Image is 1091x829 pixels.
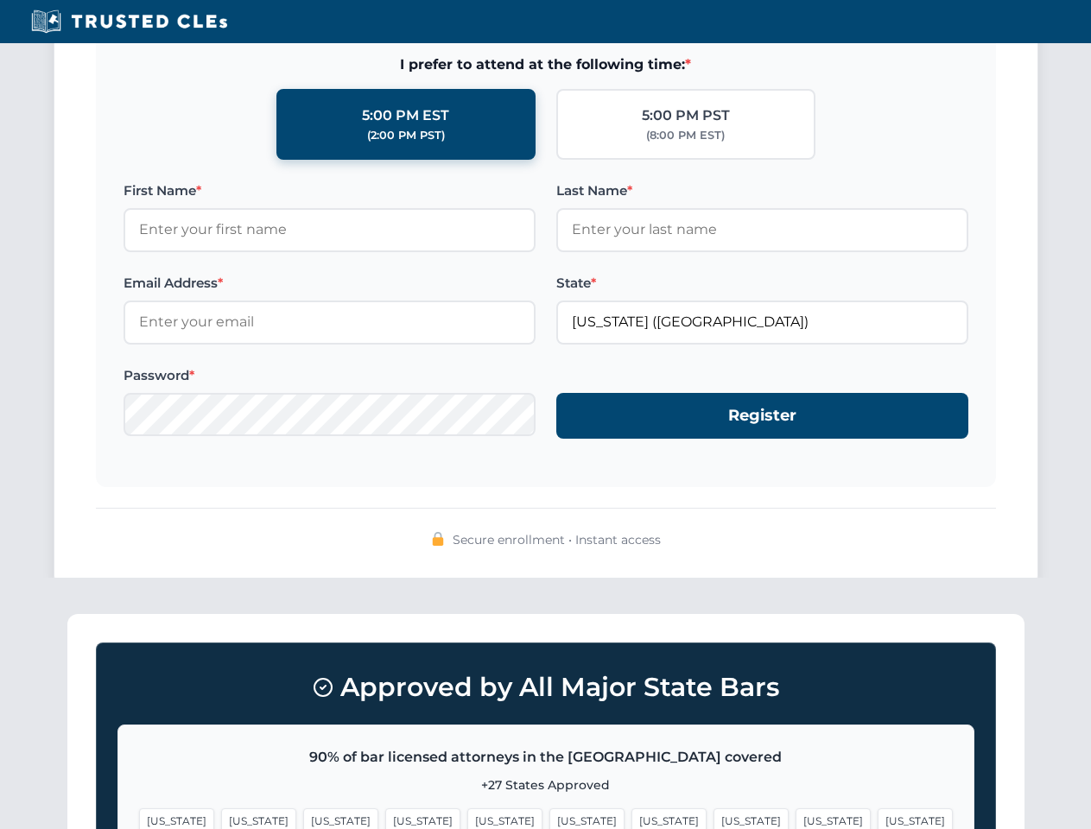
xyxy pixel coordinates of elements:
[26,9,232,35] img: Trusted CLEs
[139,746,953,769] p: 90% of bar licensed attorneys in the [GEOGRAPHIC_DATA] covered
[124,273,536,294] label: Email Address
[556,273,968,294] label: State
[124,180,536,201] label: First Name
[453,530,661,549] span: Secure enrollment • Instant access
[431,532,445,546] img: 🔒
[646,127,725,144] div: (8:00 PM EST)
[139,775,953,794] p: +27 States Approved
[556,208,968,251] input: Enter your last name
[117,664,974,711] h3: Approved by All Major State Bars
[362,104,449,127] div: 5:00 PM EST
[367,127,445,144] div: (2:00 PM PST)
[124,54,968,76] span: I prefer to attend at the following time:
[124,365,536,386] label: Password
[124,208,536,251] input: Enter your first name
[556,301,968,344] input: Florida (FL)
[556,180,968,201] label: Last Name
[556,393,968,439] button: Register
[124,301,536,344] input: Enter your email
[642,104,730,127] div: 5:00 PM PST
